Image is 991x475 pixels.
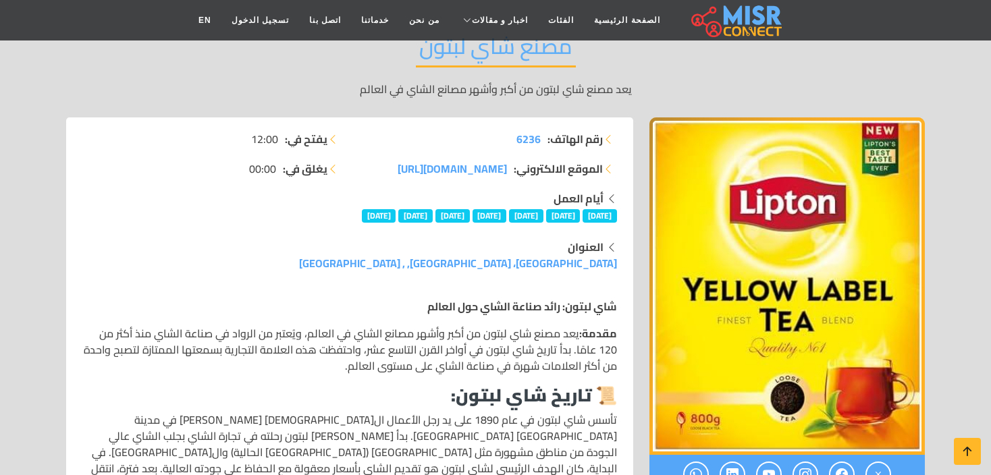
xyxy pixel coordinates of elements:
[299,253,617,273] a: [GEOGRAPHIC_DATA]، [GEOGRAPHIC_DATA], , [GEOGRAPHIC_DATA]
[568,237,604,257] strong: العنوان
[82,325,617,374] p: يعد مصنع شاي لبتون من أكبر وأشهر مصانع الشاي في العالم، ويُعتبر من الرواد في صناعة الشاي منذ أكثر...
[514,161,603,177] strong: الموقع الالكتروني:
[299,7,351,33] a: اتصل بنا
[188,7,221,33] a: EN
[516,131,541,147] a: 6236
[283,161,327,177] strong: يغلق في:
[546,209,581,223] span: [DATE]
[251,131,278,147] span: 12:00
[509,209,543,223] span: [DATE]
[516,129,541,149] span: 6236
[547,131,603,147] strong: رقم الهاتف:
[362,209,396,223] span: [DATE]
[221,7,299,33] a: تسجيل الدخول
[579,323,617,343] strong: مقدمة:
[416,33,576,67] h2: مصنع شاي لبتون
[584,7,670,33] a: الصفحة الرئيسية
[427,296,617,316] strong: شاي لبتون: رائد صناعة الشاي حول العالم
[649,117,925,455] img: مصنع شاي لبتون
[451,379,617,412] strong: 📜 تاريخ شاي لبتون:
[398,159,507,179] span: [DOMAIN_NAME][URL]
[583,209,617,223] span: [DATE]
[554,188,604,208] strong: أيام العمل
[649,117,925,455] div: 1 / 1
[472,14,529,26] span: اخبار و مقالات
[473,209,507,223] span: [DATE]
[66,81,925,97] p: يعد مصنع شاي لبتون من أكبر وأشهر مصانع الشاي في العالم
[398,161,507,177] a: [DOMAIN_NAME][URL]
[285,131,327,147] strong: يفتح في:
[538,7,584,33] a: الفئات
[351,7,399,33] a: خدماتنا
[450,7,539,33] a: اخبار و مقالات
[399,7,449,33] a: من نحن
[435,209,470,223] span: [DATE]
[691,3,782,37] img: main.misr_connect
[249,161,276,177] span: 00:00
[398,209,433,223] span: [DATE]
